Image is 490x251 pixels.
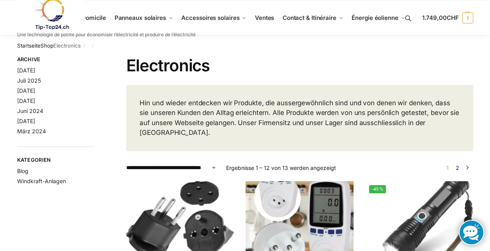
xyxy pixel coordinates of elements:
a: Seite 2 [454,164,461,171]
a: Windkraft-Anlagen [17,178,66,184]
a: Juni 2024 [17,108,43,114]
a: [DATE] [17,67,35,74]
a: Contact & Itinéraire [279,0,347,35]
span: CHF [447,14,459,21]
a: → [464,164,470,172]
span: 1.749,00 [422,14,459,21]
span: / [81,43,89,49]
span: Énergie éolienne [352,14,398,21]
span: Ventes [255,14,274,21]
span: Kategorien [17,156,95,164]
a: [DATE] [17,118,35,124]
font: Ergebnisse 1 – 12 von 13 werden angezeigt [226,164,336,171]
a: März 2024 [17,128,46,134]
a: Shop [41,42,53,49]
span: / [89,43,97,49]
font: Electronics [17,42,81,49]
p: Hin und wieder entdecken wir Produkte, die aussergewöhnlich sind und von denen wir denken, dass s... [140,98,460,138]
span: Seite 1 [444,164,451,171]
span: Archive [17,56,95,64]
a: Énergie éolienne [348,0,409,35]
a: Startseite [17,42,41,49]
button: Close filters [94,56,99,65]
span: Accessoires solaires [181,14,239,21]
a: Accessoires solaires [178,0,250,35]
p: Une technologie de pointe pour économiser l’électricité et produire de l’électricité [17,32,196,37]
a: 1.749,00CHF 1 [422,6,473,30]
select: Shop-Reihenfolge [126,164,217,172]
nav: Produkt-Seitennummerierung [442,164,473,172]
a: Ventes [252,0,278,35]
span: Contact & Itinéraire [283,14,336,21]
span: 1 [462,12,473,23]
a: Juli 2025 [17,77,41,84]
a: Blog [17,168,28,174]
a: [DATE] [17,97,35,104]
h1: Electronics [126,56,473,75]
nav: Fil d’Ariane [17,35,473,56]
a: [DATE] [17,87,35,94]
